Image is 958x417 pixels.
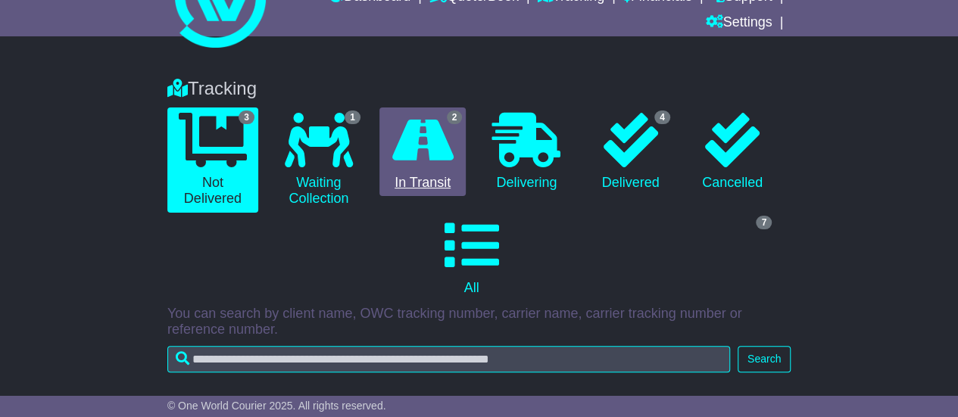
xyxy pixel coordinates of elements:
span: 4 [654,110,670,124]
a: Cancelled [689,107,775,197]
span: 2 [447,110,463,124]
a: Delivering [481,107,572,197]
button: Search [738,346,791,372]
p: You can search by client name, OWC tracking number, carrier name, carrier tracking number or refe... [167,306,791,338]
span: 3 [239,110,254,124]
span: © One World Courier 2025. All rights reserved. [167,400,386,412]
a: 2 In Transit [379,107,466,197]
a: 1 Waiting Collection [273,107,364,213]
span: 1 [345,110,360,124]
a: Settings [705,11,772,36]
a: 7 All [167,213,775,302]
span: 7 [756,216,772,229]
a: 4 Delivered [587,107,673,197]
div: Tracking [160,78,798,100]
a: 3 Not Delivered [167,107,258,213]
